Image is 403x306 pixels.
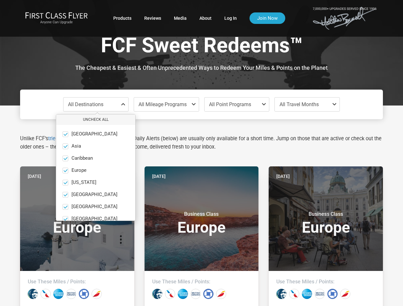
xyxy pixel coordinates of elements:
small: Business Class [286,211,366,217]
h1: FCF Sweet Redeems™ [25,34,378,59]
a: tried and true upgrade strategies [48,135,123,142]
span: All Point Programs [209,101,251,107]
span: Caribbean [71,156,93,161]
a: Products [113,12,131,24]
div: American miles [165,289,175,299]
span: [GEOGRAPHIC_DATA] [71,216,117,222]
span: [GEOGRAPHIC_DATA] [71,131,117,137]
span: Asia [71,143,81,149]
span: [GEOGRAPHIC_DATA] [71,192,117,198]
div: British Airways miles [190,289,201,299]
span: Europe [71,168,86,173]
div: Chase points [79,289,89,299]
h3: The Cheapest & Easiest & Often Unprecedented Ways to Redeem Your Miles & Points on the Planet [25,65,378,71]
button: Uncheck All [56,114,135,125]
div: British Airways miles [66,289,76,299]
h3: Europe [28,211,127,235]
a: Media [174,12,187,24]
time: [DATE] [276,173,290,180]
span: All Mileage Programs [138,101,187,107]
a: About [199,12,212,24]
div: Amex points [302,289,312,299]
div: Chase points [327,289,338,299]
div: Iberia miles [340,289,350,299]
small: Anyone Can Upgrade [25,20,88,25]
h4: Use These Miles / Points: [152,279,251,285]
small: Business Class [161,211,241,217]
span: [US_STATE] [71,180,96,186]
div: Amex points [178,289,188,299]
div: American miles [289,289,299,299]
time: [DATE] [28,173,41,180]
p: Unlike FCF’s , our Daily Alerts (below) are usually only available for a short time. Jump on thos... [20,135,383,151]
a: Log In [224,12,237,24]
div: Alaska miles [152,289,162,299]
div: American miles [41,289,51,299]
div: Chase points [203,289,213,299]
div: Alaska miles [276,289,287,299]
div: Iberia miles [216,289,226,299]
div: Iberia miles [92,289,102,299]
h3: Europe [152,211,251,235]
img: First Class Flyer [25,12,88,18]
h4: Use These Miles / Points: [28,279,127,285]
div: British Airways miles [315,289,325,299]
div: Amex points [53,289,63,299]
span: [GEOGRAPHIC_DATA] [71,204,117,210]
h3: Europe [276,211,375,235]
a: Join Now [250,12,285,24]
h4: Use These Miles / Points: [276,279,375,285]
a: Reviews [144,12,161,24]
a: First Class FlyerAnyone Can Upgrade [25,12,88,25]
span: All Travel Months [280,101,319,107]
span: All Destinations [68,101,103,107]
div: Alaska miles [28,289,38,299]
small: Business Class [37,211,117,217]
time: [DATE] [152,173,166,180]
